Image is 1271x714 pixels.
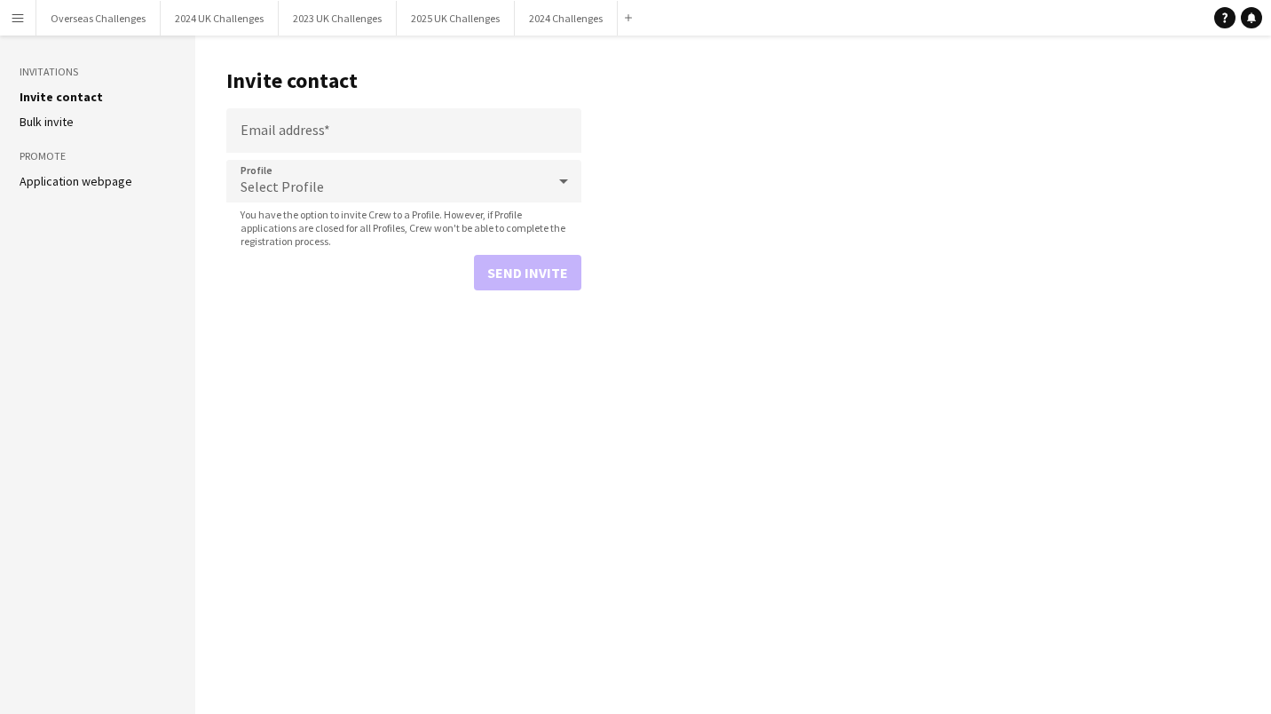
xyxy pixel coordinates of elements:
[279,1,397,36] button: 2023 UK Challenges
[226,208,581,248] span: You have the option to invite Crew to a Profile. However, if Profile applications are closed for ...
[161,1,279,36] button: 2024 UK Challenges
[20,173,132,189] a: Application webpage
[20,64,176,80] h3: Invitations
[226,67,581,94] h1: Invite contact
[36,1,161,36] button: Overseas Challenges
[20,89,103,105] a: Invite contact
[397,1,515,36] button: 2025 UK Challenges
[20,148,176,164] h3: Promote
[20,114,74,130] a: Bulk invite
[515,1,618,36] button: 2024 Challenges
[241,178,324,195] span: Select Profile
